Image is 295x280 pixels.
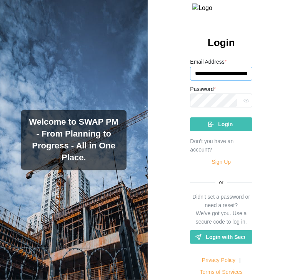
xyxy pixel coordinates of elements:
[192,3,250,13] img: Logo
[208,36,235,49] h2: Login
[190,85,216,94] label: Password
[239,256,241,265] div: |
[200,268,243,277] a: Terms of Services
[190,230,252,244] a: Login with Secure Code
[206,231,245,244] span: Login with Secure Code
[190,193,252,226] div: Didn't set a password or need a reset? We've got you. Use a secure code to log in.
[190,58,227,66] label: Email Address
[190,137,252,154] div: Don’t you have an account?
[218,118,233,131] span: Login
[212,158,231,166] a: Sign Up
[202,256,235,265] a: Privacy Policy
[27,116,120,163] h3: Welcome to SWAP PM - From Planning to Progress - All in One Place.
[190,179,252,186] div: or
[190,117,252,131] button: Login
